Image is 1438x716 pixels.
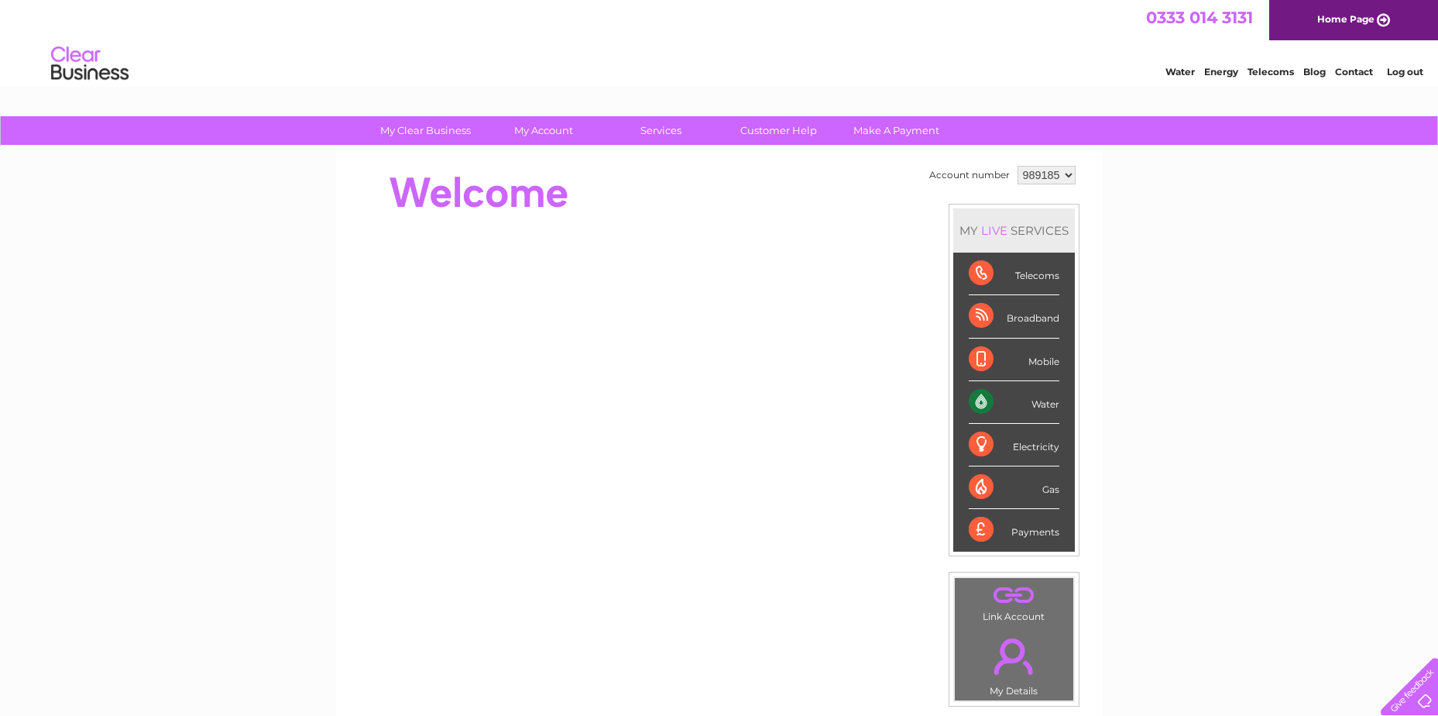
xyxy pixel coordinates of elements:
[925,162,1014,188] td: Account number
[969,381,1059,424] div: Water
[969,339,1059,381] div: Mobile
[1335,66,1373,77] a: Contact
[832,116,960,145] a: Make A Payment
[362,116,489,145] a: My Clear Business
[969,253,1059,295] div: Telecoms
[959,629,1069,683] a: .
[1204,66,1238,77] a: Energy
[354,9,1086,75] div: Clear Business is a trading name of Verastar Limited (registered in [GEOGRAPHIC_DATA] No. 3667643...
[1387,66,1423,77] a: Log out
[969,466,1059,509] div: Gas
[50,40,129,88] img: logo.png
[715,116,843,145] a: Customer Help
[969,424,1059,466] div: Electricity
[969,509,1059,551] div: Payments
[1165,66,1195,77] a: Water
[954,625,1074,701] td: My Details
[597,116,725,145] a: Services
[1303,66,1326,77] a: Blog
[959,582,1069,609] a: .
[1146,8,1253,27] a: 0333 014 3131
[978,223,1011,238] div: LIVE
[479,116,607,145] a: My Account
[969,295,1059,338] div: Broadband
[1248,66,1294,77] a: Telecoms
[954,577,1074,626] td: Link Account
[953,208,1075,253] div: MY SERVICES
